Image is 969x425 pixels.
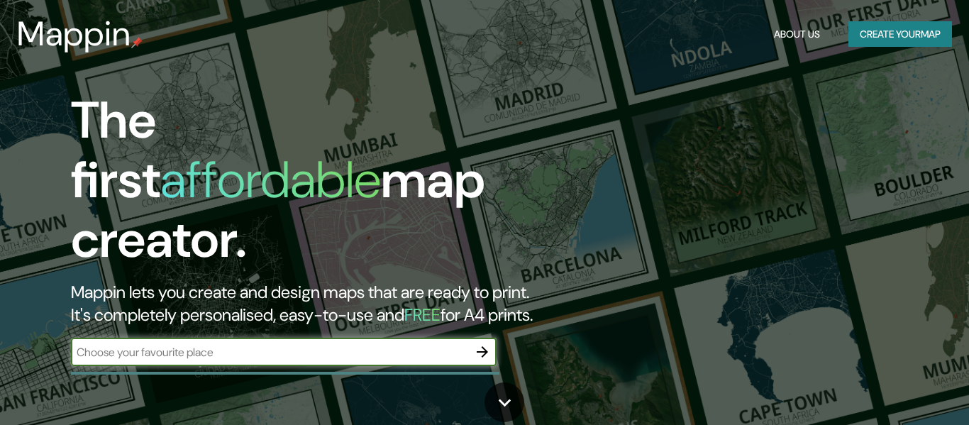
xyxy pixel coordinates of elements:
h5: FREE [404,304,441,326]
button: Create yourmap [848,21,952,48]
h1: The first map creator. [71,91,555,281]
img: mappin-pin [131,37,143,48]
h2: Mappin lets you create and design maps that are ready to print. It's completely personalised, eas... [71,281,555,326]
input: Choose your favourite place [71,344,468,360]
button: About Us [768,21,826,48]
h1: affordable [160,147,381,213]
h3: Mappin [17,14,131,54]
